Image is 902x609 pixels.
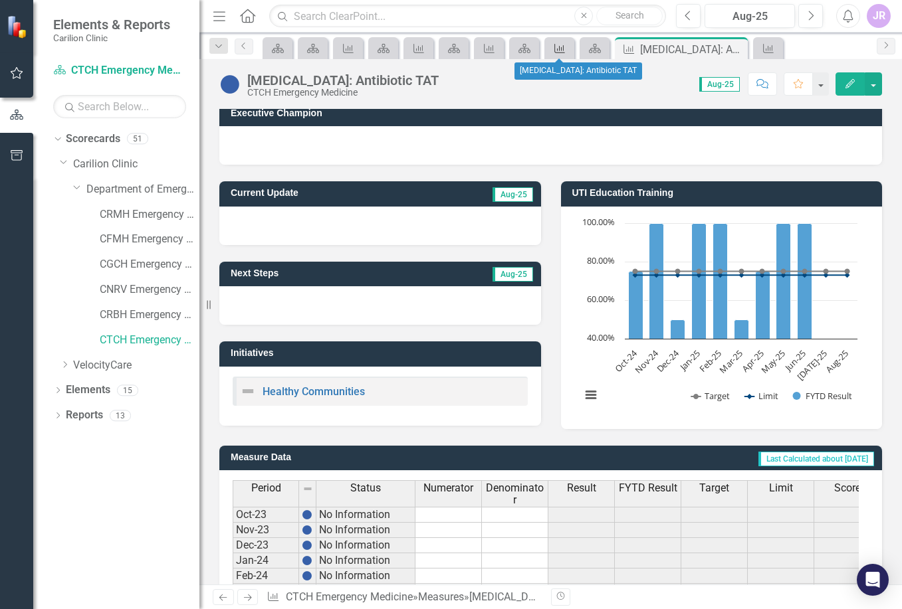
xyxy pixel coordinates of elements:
[738,268,744,274] path: Mar-25, 75. Target.
[709,9,790,25] div: Aug-25
[302,525,312,535] img: BgCOk07PiH71IgAAAABJRU5ErkJggg==
[759,268,764,274] path: Apr-25, 75. Target.
[758,452,874,466] span: Last Calculated about [DATE]
[587,331,615,343] text: 40.00%
[649,223,663,339] path: Nov-24, 100. FYTD Result.
[676,347,703,374] text: Jan-25
[587,254,615,266] text: 80.00%
[233,507,299,523] td: Oct-23
[616,10,644,21] span: Search
[231,188,418,198] h3: Current Update
[514,62,642,80] div: [MEDICAL_DATA]: Antibiotic TAT
[572,188,876,198] h3: UTI Education Training
[654,347,682,375] text: Dec-24
[316,553,415,568] td: No Information
[100,257,199,272] a: CGCH Emergency Medicine
[612,347,639,374] text: Oct-24
[233,523,299,538] td: Nov-23
[86,182,199,197] a: Department of Emergency Medicine
[73,358,199,373] a: VelocityCare
[66,383,110,398] a: Elements
[587,293,615,305] text: 60.00%
[127,133,148,145] div: 51
[758,347,787,376] text: May-25
[755,271,770,339] path: Apr-25, 75. FYTD Result.
[73,157,199,172] a: Carilion Clinic
[739,347,766,374] text: Apr-25
[302,540,312,551] img: BgCOk07PiH71IgAAAABJRU5ErkJggg==
[263,385,365,398] a: Healthy Communities
[717,268,723,274] path: Feb-25, 75. Target.
[640,41,744,58] div: [MEDICAL_DATA]: Antibiotic TAT
[696,347,723,375] text: Feb-25
[233,584,299,599] td: Mar-24
[823,268,828,274] path: Jul-25, 75. Target.
[717,347,744,375] text: Mar-25
[699,482,729,494] span: Target
[653,268,659,274] path: Nov-24, 75. Target.
[632,268,849,274] g: Target, series 1 of 3. Line with 11 data points.
[780,268,786,274] path: May-25, 75. Target.
[793,390,853,402] button: Show FYTD Result
[316,568,415,584] td: No Information
[867,4,891,28] button: JR
[100,333,199,348] a: CTCH Emergency Medicine
[628,271,643,339] path: Oct-24, 75. FYTD Result.
[302,555,312,566] img: BgCOk07PiH71IgAAAABJRU5ErkJggg==
[251,482,281,494] span: Period
[493,187,533,202] span: Aug-25
[794,347,829,383] text: [DATE]-25
[233,553,299,568] td: Jan-24
[797,223,812,339] path: Jun-25, 100. FYTD Result.
[596,7,663,25] button: Search
[66,131,120,147] a: Scorecards
[485,482,545,505] span: Denominator
[675,268,680,274] path: Dec-24, 75. Target.
[567,482,596,494] span: Result
[802,268,807,274] path: Jun-25, 75. Target.
[823,347,851,375] text: Aug-25
[233,568,299,584] td: Feb-24
[713,223,727,339] path: Feb-25, 100. FYTD Result.
[231,452,451,462] h3: Measure Data
[582,216,615,228] text: 100.00%
[316,538,415,553] td: No Information
[247,88,439,98] div: CTCH Emergency Medicine
[632,268,637,274] path: Oct-24, 75. Target.
[469,590,621,603] div: [MEDICAL_DATA]: Antibiotic TAT
[231,108,875,118] h3: Executive Champion
[691,390,731,402] button: Show Target
[240,383,256,399] img: Not Defined
[316,507,415,523] td: No Information
[231,348,534,358] h3: Initiatives
[781,347,808,374] text: Jun-25
[247,73,439,88] div: [MEDICAL_DATA]: Antibiotic TAT
[574,217,869,416] div: Chart. Highcharts interactive chart.
[100,207,199,222] a: CRMH Emergency Medicine
[53,95,186,118] input: Search Below...
[110,410,131,421] div: 13
[705,4,795,28] button: Aug-25
[267,590,540,605] div: » »
[316,523,415,538] td: No Information
[286,590,413,603] a: CTCH Emergency Medicine
[670,319,685,339] path: Dec-24, 50. FYTD Result.
[582,386,600,404] button: View chart menu, Chart
[631,347,660,375] text: Nov-24
[233,538,299,553] td: Dec-23
[776,223,790,339] path: May-25, 100. FYTD Result.
[53,33,170,43] small: Carilion Clinic
[302,509,312,520] img: BgCOk07PiH71IgAAAABJRU5ErkJggg==
[316,584,415,599] td: No Information
[7,15,30,39] img: ClearPoint Strategy
[834,482,861,494] span: Score
[117,385,138,396] div: 15
[100,232,199,247] a: CFMH Emergency Medicine
[350,482,381,494] span: Status
[66,408,103,423] a: Reports
[231,268,393,278] h3: Next Steps
[734,319,748,339] path: Mar-25, 50. FYTD Result.
[691,223,706,339] path: Jan-25, 100. FYTD Result.
[423,482,473,494] span: Numerator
